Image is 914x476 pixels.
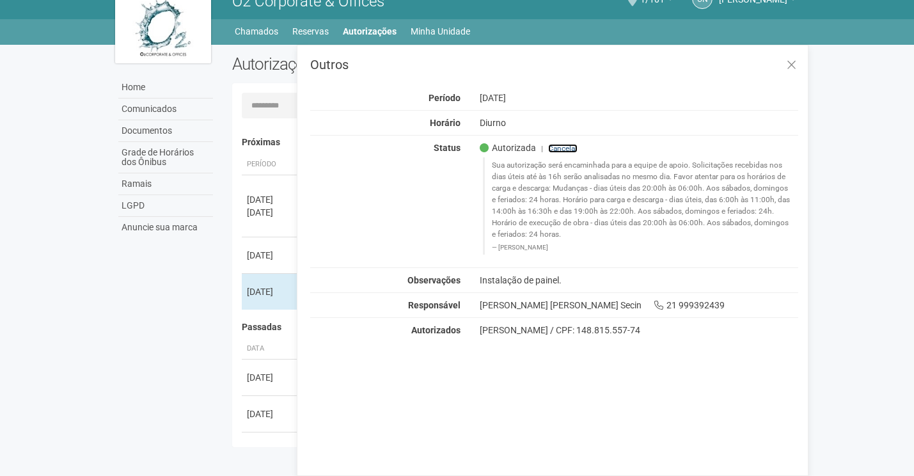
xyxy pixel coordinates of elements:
[480,142,536,154] span: Autorizada
[247,193,294,206] div: [DATE]
[411,22,470,40] a: Minha Unidade
[343,22,397,40] a: Autorizações
[470,92,808,104] div: [DATE]
[548,144,578,153] a: Cancelar
[118,99,213,120] a: Comunicados
[118,120,213,142] a: Documentos
[310,58,798,71] h3: Outros
[407,275,461,285] strong: Observações
[242,338,299,360] th: Data
[470,274,808,286] div: Instalação de painel.
[429,93,461,103] strong: Período
[430,118,461,128] strong: Horário
[408,300,461,310] strong: Responsável
[483,157,799,254] blockquote: Sua autorização será encaminhada para a equipe de apoio. Solicitações recebidas nos dias úteis at...
[118,77,213,99] a: Home
[118,142,213,173] a: Grade de Horários dos Ônibus
[118,173,213,195] a: Ramais
[492,243,792,252] footer: [PERSON_NAME]
[247,206,294,219] div: [DATE]
[247,408,294,420] div: [DATE]
[247,285,294,298] div: [DATE]
[434,143,461,153] strong: Status
[118,217,213,238] a: Anuncie sua marca
[470,299,808,311] div: [PERSON_NAME] [PERSON_NAME] Secin 21 999392439
[480,324,799,336] div: [PERSON_NAME] / CPF: 148.815.557-74
[118,195,213,217] a: LGPD
[470,117,808,129] div: Diurno
[242,322,790,332] h4: Passadas
[541,144,543,153] span: |
[411,325,461,335] strong: Autorizados
[235,22,278,40] a: Chamados
[242,154,299,175] th: Período
[292,22,329,40] a: Reservas
[247,371,294,384] div: [DATE]
[242,138,790,147] h4: Próximas
[232,54,506,74] h2: Autorizações
[247,249,294,262] div: [DATE]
